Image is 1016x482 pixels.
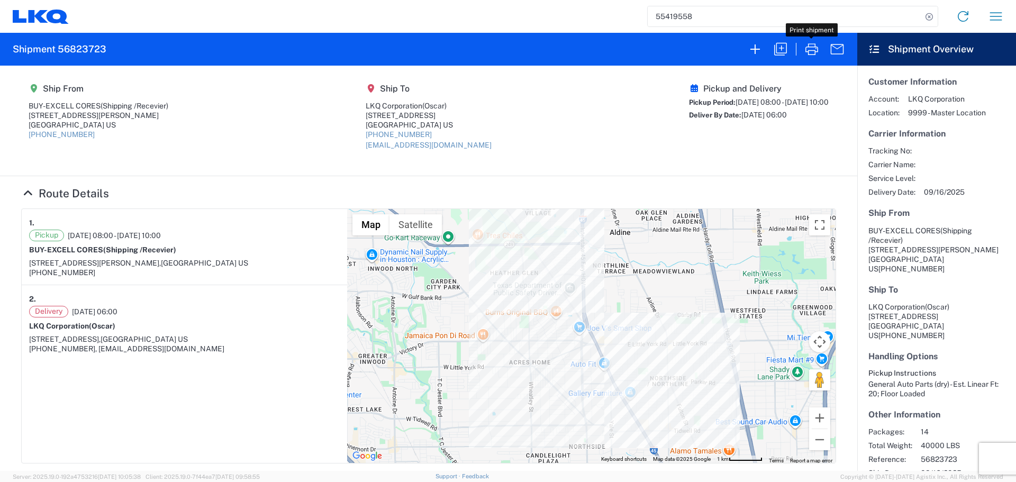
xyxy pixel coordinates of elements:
[72,307,117,316] span: [DATE] 06:00
[878,265,945,273] span: [PHONE_NUMBER]
[103,245,176,254] span: (Shipping /Recevier)
[921,454,1011,464] span: 56823723
[868,187,915,197] span: Delivery Date:
[146,474,260,480] span: Client: 2025.19.0-7f44ea7
[29,130,95,139] a: [PHONE_NUMBER]
[809,214,830,235] button: Toggle fullscreen view
[366,101,492,111] div: LKQ Corporation
[809,429,830,450] button: Zoom out
[868,108,900,117] span: Location:
[366,130,432,139] a: [PHONE_NUMBER]
[868,77,1005,87] h5: Customer Information
[714,456,766,463] button: Map Scale: 1 km per 60 pixels
[868,441,912,450] span: Total Weight:
[736,98,829,106] span: [DATE] 08:00 - [DATE] 10:00
[790,458,832,463] a: Report a map error
[29,259,161,267] span: [STREET_ADDRESS][PERSON_NAME],
[809,331,830,352] button: Map camera controls
[868,226,1005,274] address: [GEOGRAPHIC_DATA] US
[741,111,787,119] span: [DATE] 06:00
[769,458,784,463] a: Terms
[422,102,447,110] span: (Oscar)
[925,303,949,311] span: (Oscar)
[29,344,340,353] div: [PHONE_NUMBER], [EMAIL_ADDRESS][DOMAIN_NAME]
[921,427,1011,436] span: 14
[29,120,168,130] div: [GEOGRAPHIC_DATA] US
[29,245,176,254] strong: BUY-EXCELL CORES
[29,216,34,230] strong: 1.
[436,473,462,479] a: Support
[350,449,385,463] img: Google
[21,187,109,200] a: Hide Details
[366,141,492,149] a: [EMAIL_ADDRESS][DOMAIN_NAME]
[924,187,965,197] span: 09/16/2025
[366,84,492,94] h5: Ship To
[878,331,945,340] span: [PHONE_NUMBER]
[101,102,168,110] span: (Shipping /Recevier)
[868,379,1005,398] div: General Auto Parts (dry) - Est. Linear Ft: 20; Floor Loaded
[29,306,68,317] span: Delivery
[868,174,915,183] span: Service Level:
[809,369,830,390] button: Drag Pegman onto the map to open Street View
[350,449,385,463] a: Open this area in Google Maps (opens a new window)
[868,129,1005,139] h5: Carrier Information
[868,94,900,104] span: Account:
[29,101,168,111] div: BUY-EXCELL CORES
[921,441,1011,450] span: 40000 LBS
[868,226,940,235] span: BUY-EXCELL CORES
[352,214,389,235] button: Show street map
[648,6,922,26] input: Shipment, tracking or reference number
[868,226,972,244] span: (Shipping /Recevier)
[689,98,736,106] span: Pickup Period:
[908,108,986,117] span: 9999 - Master Location
[689,111,741,119] span: Deliver By Date:
[161,259,248,267] span: [GEOGRAPHIC_DATA] US
[868,208,1005,218] h5: Ship From
[101,335,188,343] span: [GEOGRAPHIC_DATA] US
[868,303,949,321] span: LKQ Corporation [STREET_ADDRESS]
[868,245,999,254] span: [STREET_ADDRESS][PERSON_NAME]
[89,322,115,330] span: (Oscar)
[868,410,1005,420] h5: Other Information
[366,120,492,130] div: [GEOGRAPHIC_DATA] US
[921,468,1011,478] span: 09/16/2025
[868,285,1005,295] h5: Ship To
[840,472,1003,481] span: Copyright © [DATE]-[DATE] Agistix Inc., All Rights Reserved
[29,335,101,343] span: [STREET_ADDRESS],
[868,454,912,464] span: Reference:
[868,160,915,169] span: Carrier Name:
[689,84,829,94] h5: Pickup and Delivery
[366,111,492,120] div: [STREET_ADDRESS]
[13,43,106,56] h2: Shipment 56823723
[13,474,141,480] span: Server: 2025.19.0-192a4753216
[29,230,64,241] span: Pickup
[868,468,912,478] span: Ship Date:
[601,456,647,463] button: Keyboard shortcuts
[68,231,161,240] span: [DATE] 08:00 - [DATE] 10:00
[809,407,830,429] button: Zoom in
[868,427,912,436] span: Packages:
[29,322,115,330] strong: LKQ Corporation
[857,33,1016,66] header: Shipment Overview
[908,94,986,104] span: LKQ Corporation
[653,456,711,462] span: Map data ©2025 Google
[389,214,442,235] button: Show satellite imagery
[29,84,168,94] h5: Ship From
[29,111,168,120] div: [STREET_ADDRESS][PERSON_NAME]
[215,474,260,480] span: [DATE] 09:58:55
[868,146,915,156] span: Tracking No:
[868,351,1005,361] h5: Handling Options
[462,473,489,479] a: Feedback
[29,268,340,277] div: [PHONE_NUMBER]
[868,369,1005,378] h6: Pickup Instructions
[868,302,1005,340] address: [GEOGRAPHIC_DATA] US
[717,456,729,462] span: 1 km
[98,474,141,480] span: [DATE] 10:05:38
[29,293,36,306] strong: 2.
